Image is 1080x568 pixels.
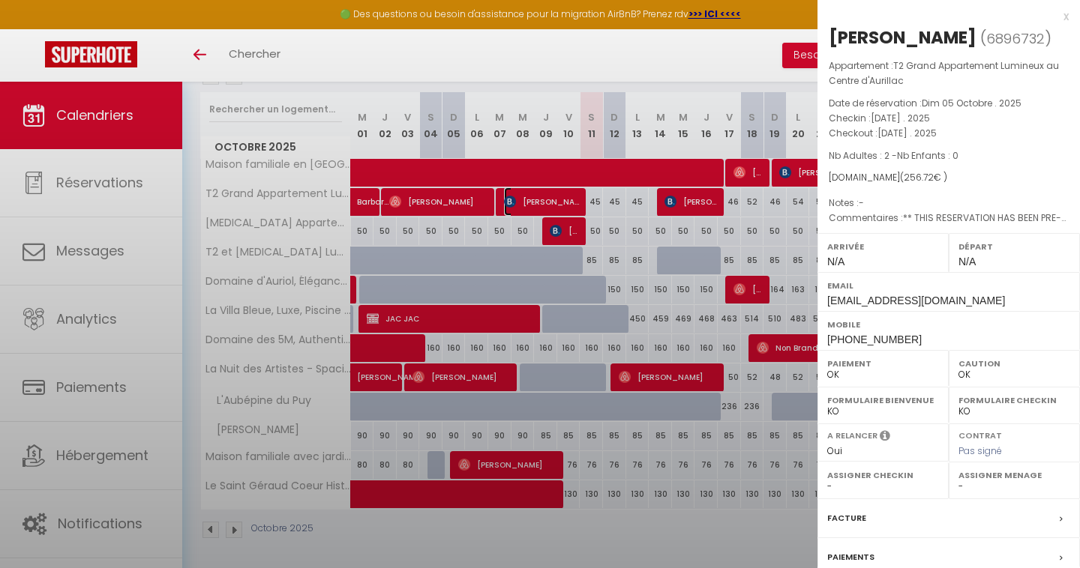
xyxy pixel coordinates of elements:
label: Paiement [827,356,939,371]
label: Formulaire Checkin [958,393,1070,408]
span: [DATE] . 2025 [877,127,937,139]
span: T2 Grand Appartement Lumineux au Centre d'Aurillac [829,59,1059,87]
label: Départ [958,239,1070,254]
p: Date de réservation : [829,96,1069,111]
label: Facture [827,510,866,526]
p: Checkout : [829,126,1069,141]
label: Formulaire Bienvenue [827,393,939,408]
label: Arrivée [827,239,939,254]
span: ( ) [980,28,1051,49]
span: Dim 05 Octobre . 2025 [922,97,1021,109]
span: N/A [827,256,844,268]
label: Email [827,278,1070,293]
label: A relancer [827,429,877,442]
span: [PHONE_NUMBER] [827,333,922,345]
label: Assigner Checkin [827,468,939,483]
span: N/A [958,256,976,268]
span: Nb Enfants : 0 [897,149,958,162]
label: Contrat [958,429,1002,439]
label: Assigner Menage [958,468,1070,483]
p: Commentaires : [829,211,1069,226]
div: [PERSON_NAME] [829,25,976,49]
span: [EMAIL_ADDRESS][DOMAIN_NAME] [827,294,1005,306]
span: 256.72 [904,171,934,184]
span: [DATE] . 2025 [871,112,930,124]
p: Appartement : [829,58,1069,88]
i: Sélectionner OUI si vous souhaiter envoyer les séquences de messages post-checkout [880,429,890,446]
span: 6896732 [986,29,1045,48]
div: [DOMAIN_NAME] [829,171,1069,185]
p: Notes : [829,196,1069,211]
label: Caution [958,356,1070,371]
span: Pas signé [958,444,1002,457]
span: ( € ) [900,171,947,184]
span: - [859,196,864,209]
p: Checkin : [829,111,1069,126]
label: Paiements [827,549,874,565]
div: x [817,7,1069,25]
label: Mobile [827,317,1070,332]
span: Nb Adultes : 2 - [829,149,958,162]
